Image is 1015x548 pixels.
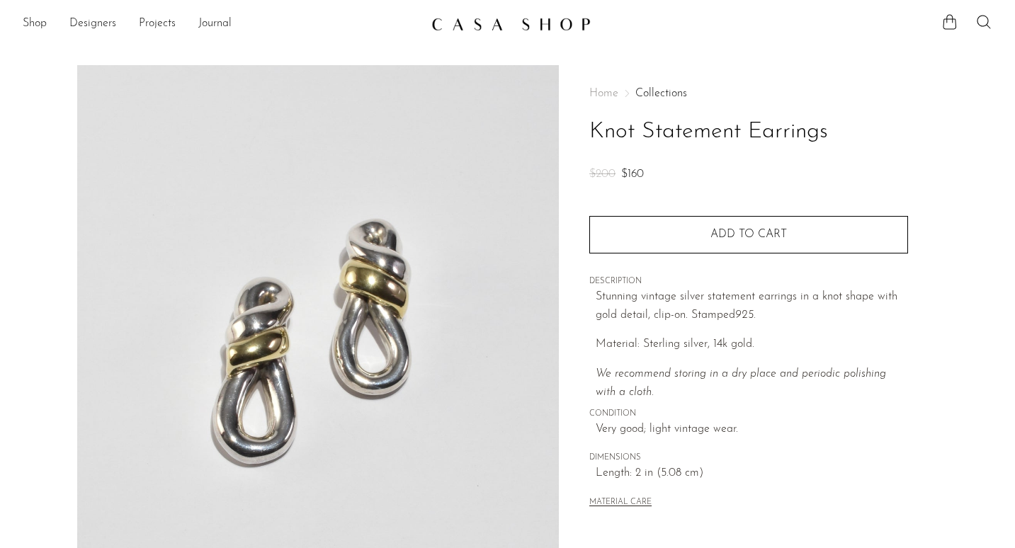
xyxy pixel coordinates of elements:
button: Add to cart [589,216,908,253]
button: MATERIAL CARE [589,498,652,508]
span: $160 [621,169,644,180]
span: Very good; light vintage wear. [596,421,908,439]
a: Designers [69,15,116,33]
span: CONDITION [589,408,908,421]
em: 925. [735,309,756,321]
a: Projects [139,15,176,33]
span: Add to cart [710,229,787,240]
p: Material: Sterling silver, 14k gold. [596,336,908,354]
span: DESCRIPTION [589,275,908,288]
a: Shop [23,15,47,33]
h1: Knot Statement Earrings [589,114,908,150]
i: We recommend storing in a dry place and periodic polishing with a cloth. [596,368,886,398]
span: $200 [589,169,616,180]
nav: Desktop navigation [23,12,420,36]
nav: Breadcrumbs [589,88,908,99]
p: Stunning vintage silver statement earrings in a knot shape with gold detail, clip-on. Stamped [596,288,908,324]
a: Collections [635,88,687,99]
span: Length: 2 in (5.08 cm) [596,464,908,483]
span: DIMENSIONS [589,452,908,464]
span: Home [589,88,618,99]
a: Journal [198,15,232,33]
ul: NEW HEADER MENU [23,12,420,36]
